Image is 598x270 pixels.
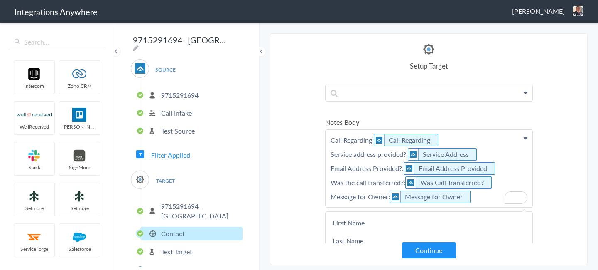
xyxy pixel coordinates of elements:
li: Service Address [408,148,477,161]
li: Call Regarding [374,134,438,146]
p: 9715291694 [161,90,199,100]
img: af-app-logo.svg [374,134,385,146]
p: Call Intake [161,108,192,118]
span: Filter Applied [151,150,190,160]
img: serviceminder-logo.svg [422,42,436,57]
img: slack-logo.svg [17,149,52,163]
li: Message for Owner [390,191,471,203]
img: serviceforge-icon.png [17,230,52,244]
img: signmore-logo.png [62,149,97,163]
p: Contact [161,229,185,238]
span: Salesforce [59,245,100,253]
img: af-app-logo.svg [408,149,419,160]
li: Was Call Transferred? [405,176,492,189]
p: To enrich screen reader interactions, please activate Accessibility in Grammarly extension settings [326,130,532,207]
span: [PERSON_NAME] [512,6,565,16]
p: Test Source [161,126,195,136]
a: Last Name [326,232,532,250]
span: SignMore [59,164,100,171]
button: Continue [402,242,456,258]
img: salesforce-logo.svg [62,230,97,244]
p: Test Target [161,247,192,256]
li: Email Address Provided [404,162,495,175]
img: af-app-logo.svg [406,177,416,188]
img: af-app-logo.svg [390,191,401,203]
img: trello.png [62,108,97,122]
h4: Setup Target [325,61,533,71]
span: Zoho CRM [59,82,100,89]
span: Setmore [59,205,100,212]
span: Slack [14,164,54,171]
img: intercom-logo.svg [17,67,52,81]
img: jason-pledge-people.PNG [573,6,583,16]
span: intercom [14,82,54,89]
span: TARGET [149,175,181,186]
img: af-app-logo.svg [135,63,145,74]
img: wr-logo.svg [17,108,52,122]
input: Search... [8,34,106,50]
img: af-app-logo.svg [404,163,414,174]
img: setmoreNew.jpg [62,189,97,203]
img: setmoreNew.jpg [17,189,52,203]
span: ServiceForge [14,245,54,253]
span: WellReceived [14,123,54,130]
label: Notes Body [325,117,533,127]
span: SOURCE [149,64,181,75]
span: Setmore [14,205,54,212]
h1: Integrations Anywhere [15,6,98,17]
p: 9715291694 - [GEOGRAPHIC_DATA] [161,201,240,220]
img: serviceminder-logo.svg [135,174,145,185]
img: zoho-logo.svg [62,67,97,81]
a: First Name [326,214,532,232]
span: [PERSON_NAME] [59,123,100,130]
